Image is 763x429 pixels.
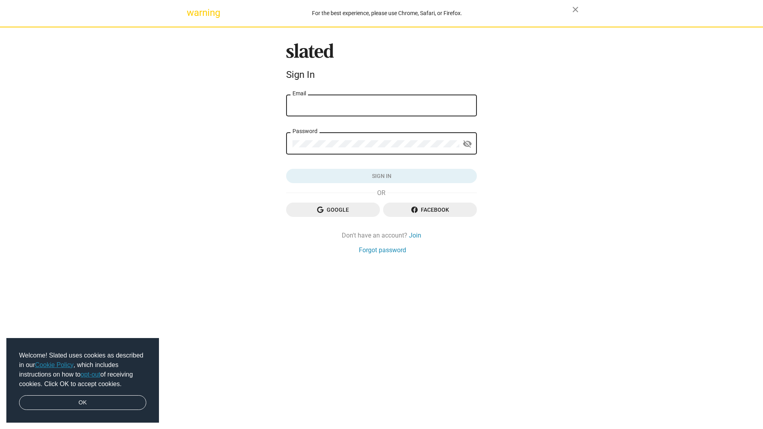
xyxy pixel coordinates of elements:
a: dismiss cookie message [19,395,146,410]
button: Facebook [383,203,477,217]
a: Join [409,231,421,240]
a: Forgot password [359,246,406,254]
mat-icon: warning [187,8,196,17]
sl-branding: Sign In [286,43,477,84]
div: For the best experience, please use Chrome, Safari, or Firefox. [202,8,572,19]
span: Google [292,203,374,217]
button: Show password [459,136,475,152]
div: Don't have an account? [286,231,477,240]
span: Facebook [389,203,471,217]
mat-icon: visibility_off [463,138,472,150]
span: Welcome! Slated uses cookies as described in our , which includes instructions on how to of recei... [19,351,146,389]
mat-icon: close [571,5,580,14]
a: Cookie Policy [35,361,74,368]
div: Sign In [286,69,477,80]
button: Google [286,203,380,217]
a: opt-out [81,371,101,378]
div: cookieconsent [6,338,159,423]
